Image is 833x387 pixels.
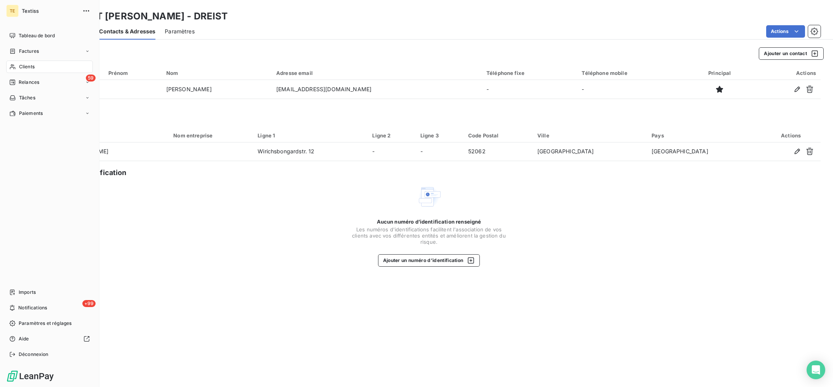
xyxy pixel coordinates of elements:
span: +99 [82,300,96,307]
button: Actions [766,25,805,38]
img: Logo LeanPay [6,370,54,382]
a: Aide [6,333,93,345]
span: Tâches [19,94,35,101]
td: [GEOGRAPHIC_DATA] [647,142,761,161]
td: - [416,142,464,161]
div: Ligne 3 [420,132,459,139]
button: Ajouter un numéro d’identification [378,254,480,267]
span: Relances [19,79,39,86]
span: Contacts & Adresses [99,28,155,35]
div: Principal [692,70,748,76]
div: Adresse email [276,70,477,76]
img: Empty state [416,184,441,209]
td: [EMAIL_ADDRESS][DOMAIN_NAME] [272,80,482,99]
button: Ajouter un contact [759,47,824,60]
span: Les numéros d'identifications facilitent l'association de vos clients avec vos différentes entité... [351,226,507,245]
span: 59 [86,75,96,82]
span: Paramètres [165,28,195,35]
td: Wirichsbongardstr. 12 [253,142,368,161]
div: Ligne 1 [258,132,363,139]
div: Pays [652,132,756,139]
div: Actions [756,70,816,76]
div: Actions [766,132,816,139]
span: Tableau de bord [19,32,55,39]
div: Ville [537,132,642,139]
span: Aucun numéro d’identification renseigné [377,219,481,225]
td: [GEOGRAPHIC_DATA] [533,142,647,161]
h3: DREIST [PERSON_NAME] - DREIST [68,9,228,23]
td: - [577,80,687,99]
div: Nom entreprise [173,132,248,139]
span: Factures [19,48,39,55]
td: 52062 [464,142,533,161]
div: TE [6,5,19,17]
div: Nom [166,70,267,76]
div: Téléphone fixe [486,70,572,76]
div: Open Intercom Messenger [807,361,825,379]
span: Clients [19,63,35,70]
span: Textiss [22,8,78,14]
div: Prénom [108,70,157,76]
td: - [368,142,415,161]
span: Paiements [19,110,43,117]
span: Aide [19,335,29,342]
span: Notifications [18,304,47,311]
div: Téléphone mobile [582,70,683,76]
td: - [482,80,577,99]
span: Déconnexion [19,351,49,358]
span: Imports [19,289,36,296]
td: [PERSON_NAME] [162,80,272,99]
div: Code Postal [468,132,528,139]
div: Destinataire [42,132,164,139]
div: Ligne 2 [372,132,411,139]
td: DREIST [PERSON_NAME] [37,142,169,161]
span: Paramètres et réglages [19,320,71,327]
